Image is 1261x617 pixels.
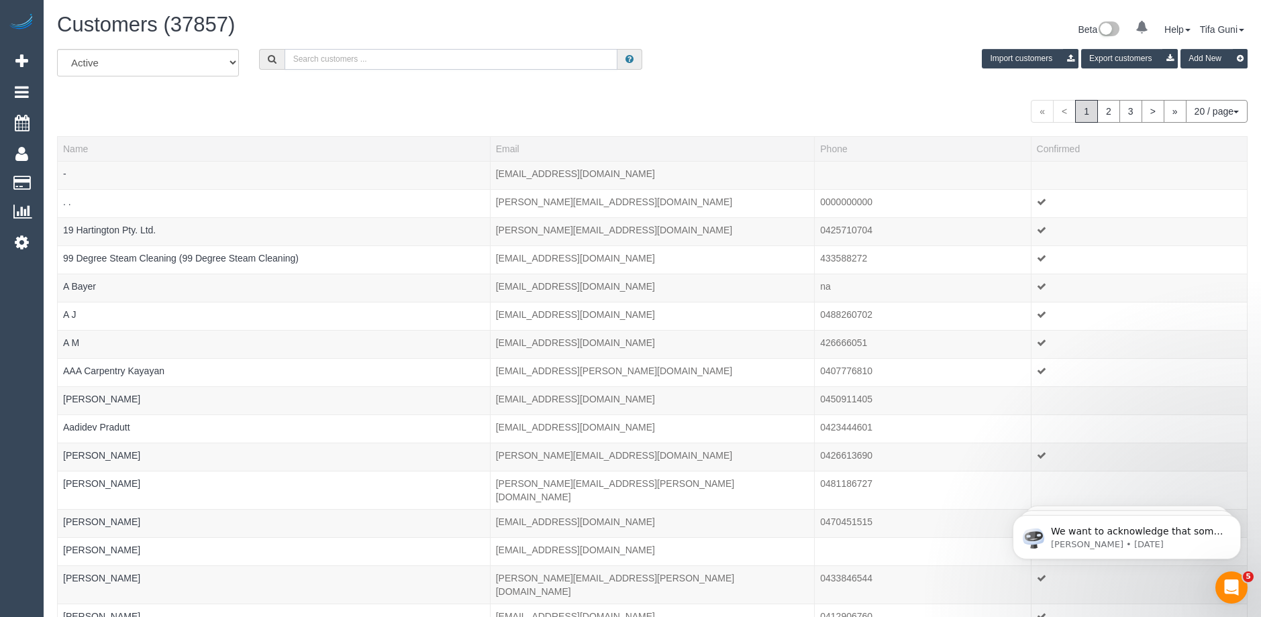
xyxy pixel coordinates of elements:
[490,245,815,274] td: Email
[63,394,140,404] a: [PERSON_NAME]
[63,528,485,532] div: Tags
[1119,100,1142,123] a: 3
[815,330,1031,358] td: Phone
[815,245,1031,274] td: Phone
[63,237,485,240] div: Tags
[58,443,491,471] td: Name
[490,274,815,302] td: Email
[58,274,491,302] td: Name
[1215,571,1248,604] iframe: Intercom live chat
[1180,49,1248,68] button: Add New
[8,13,35,32] img: Automaid Logo
[63,197,71,207] a: . .
[490,565,815,604] td: Email
[58,565,491,604] td: Name
[490,471,815,509] td: Email
[63,281,96,292] a: A Bayer
[58,136,491,161] th: Name
[815,217,1031,245] td: Phone
[63,450,140,461] a: [PERSON_NAME]
[63,462,485,465] div: Tags
[1164,100,1187,123] a: »
[815,565,1031,604] td: Phone
[58,414,491,443] td: Name
[63,585,485,588] div: Tags
[490,358,815,386] td: Email
[63,434,485,437] div: Tags
[63,209,485,212] div: Tags
[285,49,617,70] input: Search customers ...
[63,545,140,555] a: [PERSON_NAME]
[63,180,485,184] div: Tags
[490,537,815,565] td: Email
[815,537,1031,565] td: Phone
[1031,189,1247,217] td: Confirmed
[63,406,485,409] div: Tags
[1075,100,1098,123] span: 1
[490,189,815,217] td: Email
[1031,217,1247,245] td: Confirmed
[58,189,491,217] td: Name
[1031,330,1247,358] td: Confirmed
[63,516,140,527] a: [PERSON_NAME]
[490,509,815,537] td: Email
[815,274,1031,302] td: Phone
[63,253,299,264] a: 99 Degree Steam Cleaning (99 Degree Steam Cleaning)
[58,217,491,245] td: Name
[1031,100,1248,123] nav: Pagination navigation
[58,330,491,358] td: Name
[63,265,485,268] div: Tags
[1200,24,1244,35] a: Tifa Guni
[1142,100,1164,123] a: >
[815,302,1031,330] td: Phone
[1164,24,1191,35] a: Help
[1097,21,1119,39] img: New interface
[1078,24,1119,35] a: Beta
[1031,443,1247,471] td: Confirmed
[58,245,491,274] td: Name
[58,161,491,189] td: Name
[1031,245,1247,274] td: Confirmed
[58,471,491,509] td: Name
[815,136,1031,161] th: Phone
[1031,565,1247,604] td: Confirmed
[63,366,164,376] a: AAA Carpentry Kayayan
[63,422,130,433] a: Aadidev Pradutt
[58,386,491,414] td: Name
[490,217,815,245] td: Email
[982,49,1078,68] button: Import customers
[815,358,1031,386] td: Phone
[58,358,491,386] td: Name
[1031,471,1247,509] td: Confirmed
[1186,100,1248,123] button: 20 / page
[1031,100,1054,123] span: «
[815,161,1031,189] td: Phone
[63,293,485,296] div: Tags
[815,189,1031,217] td: Phone
[63,378,485,381] div: Tags
[490,386,815,414] td: Email
[490,302,815,330] td: Email
[58,302,491,330] td: Name
[815,471,1031,509] td: Phone
[1031,136,1247,161] th: Confirmed
[63,478,140,489] a: [PERSON_NAME]
[63,309,76,320] a: A J
[993,487,1261,581] iframe: Intercom notifications message
[57,13,235,36] span: Customers (37857)
[63,168,66,179] a: -
[490,443,815,471] td: Email
[1031,414,1247,443] td: Confirmed
[1081,49,1178,68] button: Export customers
[815,414,1031,443] td: Phone
[58,537,491,565] td: Name
[1031,302,1247,330] td: Confirmed
[815,386,1031,414] td: Phone
[58,39,231,223] span: We want to acknowledge that some users may be experiencing lag or slower performance in our softw...
[490,136,815,161] th: Email
[1031,161,1247,189] td: Confirmed
[490,161,815,189] td: Email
